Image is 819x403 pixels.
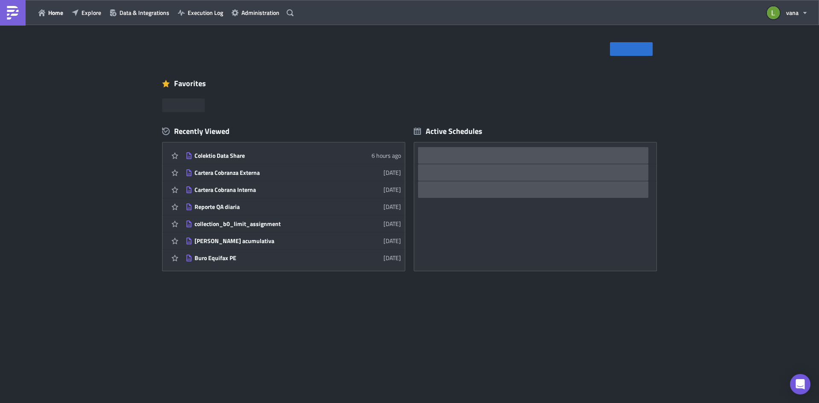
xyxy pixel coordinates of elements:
[241,8,279,17] span: Administration
[186,147,401,164] a: Colektio Data Share6 hours ago
[195,152,344,159] div: Colektio Data Share
[762,3,813,22] button: vana
[162,77,657,90] div: Favorites
[227,6,284,19] button: Administration
[105,6,174,19] button: Data & Integrations
[383,168,401,177] time: 2025-09-17T14:19:25Z
[372,151,401,160] time: 2025-09-18T15:23:24Z
[383,253,401,262] time: 2025-09-09T15:03:42Z
[186,181,401,198] a: Cartera Cobrana Interna[DATE]
[186,198,401,215] a: Reporte QA diaria[DATE]
[81,8,101,17] span: Explore
[383,202,401,211] time: 2025-09-12T19:40:05Z
[186,164,401,181] a: Cartera Cobranza Externa[DATE]
[195,203,344,211] div: Reporte QA diaria
[786,8,799,17] span: vana
[383,219,401,228] time: 2025-09-12T18:42:58Z
[195,220,344,228] div: collection_b0_limit_assignment
[186,232,401,249] a: [PERSON_NAME] acumulativa[DATE]
[414,126,482,136] div: Active Schedules
[6,6,20,20] img: PushMetrics
[34,6,67,19] button: Home
[119,8,169,17] span: Data & Integrations
[186,249,401,266] a: Buro Equifax PE[DATE]
[195,186,344,194] div: Cartera Cobrana Interna
[383,185,401,194] time: 2025-09-16T20:17:58Z
[766,6,781,20] img: Avatar
[195,254,344,262] div: Buro Equifax PE
[162,125,405,138] div: Recently Viewed
[195,169,344,177] div: Cartera Cobranza Externa
[383,236,401,245] time: 2025-09-10T14:48:44Z
[186,215,401,232] a: collection_b0_limit_assignment[DATE]
[48,8,63,17] span: Home
[195,237,344,245] div: [PERSON_NAME] acumulativa
[790,374,810,394] div: Open Intercom Messenger
[67,6,105,19] button: Explore
[188,8,223,17] span: Execution Log
[174,6,227,19] button: Execution Log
